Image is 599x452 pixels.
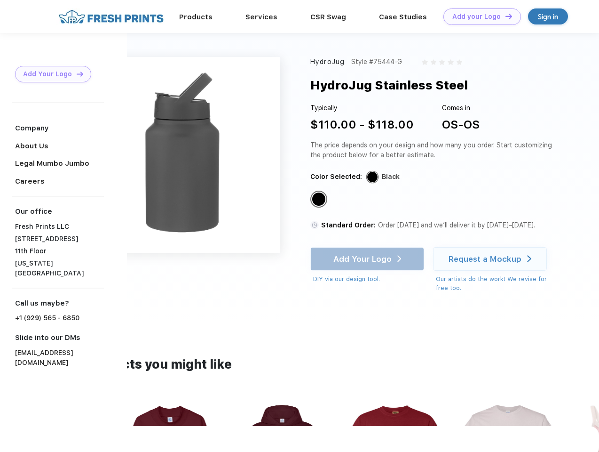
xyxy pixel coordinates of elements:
[439,59,445,65] img: gray_star.svg
[321,221,376,229] span: Standard Order:
[56,8,166,25] img: fo%20logo%202.webp
[442,116,480,133] div: OS-OS
[538,11,558,22] div: Sign in
[457,59,462,65] img: gray_star.svg
[448,59,453,65] img: gray_star.svg
[179,13,213,21] a: Products
[505,14,512,19] img: DT
[15,123,104,134] div: Company
[15,313,79,323] a: +1 (929) 565 - 6850
[452,13,501,21] div: Add your Logo
[310,140,556,160] div: The price depends on your design and how many you order. Start customizing the product below for ...
[351,57,402,67] div: Style #75444-G
[77,72,83,77] img: DT
[527,255,531,262] img: white arrow
[15,298,104,309] div: Call us maybe?
[442,103,480,113] div: Comes in
[449,254,521,264] div: Request a Mockup
[310,172,362,182] div: Color Selected:
[23,70,72,78] div: Add Your Logo
[310,57,345,67] div: HydroJug
[15,258,104,278] div: [US_STATE][GEOGRAPHIC_DATA]
[310,103,414,113] div: Typically
[85,57,280,253] img: func=resize&h=640
[313,274,424,284] div: DIY via our design tool.
[15,142,48,150] a: About Us
[46,355,553,374] div: Other products you might like
[15,234,104,244] div: [STREET_ADDRESS]
[15,159,89,168] a: Legal Mumbo Jumbo
[15,246,104,256] div: 11th Floor
[436,274,556,293] div: Our artists do the work! We revise for free too.
[382,172,400,182] div: Black
[310,116,414,133] div: $110.00 - $118.00
[310,221,319,229] img: standard order
[431,59,436,65] img: gray_star.svg
[528,8,568,24] a: Sign in
[422,59,427,65] img: gray_star.svg
[15,222,104,232] div: Fresh Prints LLC
[15,332,104,343] div: Slide into our DMs
[378,221,535,229] span: Order [DATE] and we’ll deliver it by [DATE]–[DATE].
[15,206,104,217] div: Our office
[15,177,45,186] a: Careers
[312,193,325,206] div: Black
[310,76,468,94] div: HydroJug Stainless Steel
[15,348,104,368] a: [EMAIL_ADDRESS][DOMAIN_NAME]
